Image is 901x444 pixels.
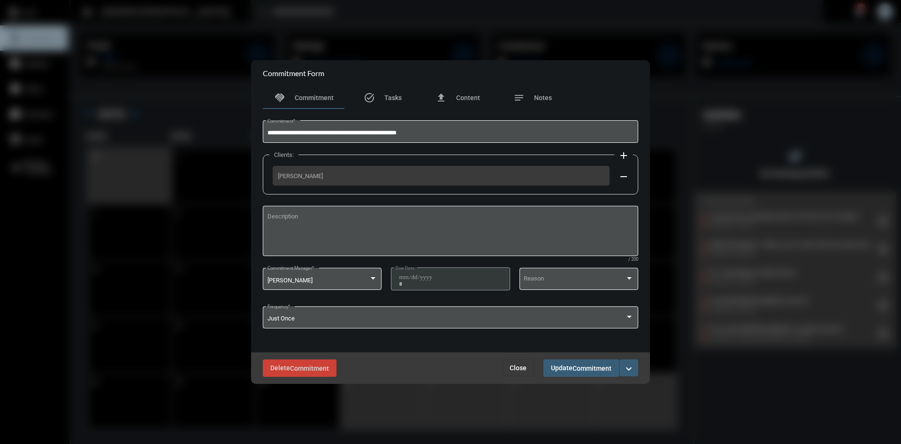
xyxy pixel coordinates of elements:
[263,359,336,377] button: DeleteCommitment
[435,92,447,103] mat-icon: file_upload
[618,171,629,182] mat-icon: remove
[278,172,604,179] span: [PERSON_NAME]
[623,363,634,374] mat-icon: expand_more
[551,364,611,372] span: Update
[269,151,298,158] label: Clients:
[290,365,329,372] span: Commitment
[543,359,619,377] button: UpdateCommitment
[618,150,629,161] mat-icon: add
[510,364,527,372] span: Close
[628,257,638,262] mat-hint: / 200
[267,315,295,322] span: Just Once
[456,94,480,101] span: Content
[295,94,334,101] span: Commitment
[267,277,313,284] span: [PERSON_NAME]
[263,69,324,78] h2: Commitment Form
[513,92,525,103] mat-icon: notes
[534,94,552,101] span: Notes
[502,359,534,376] button: Close
[364,92,375,103] mat-icon: task_alt
[270,364,329,372] span: Delete
[573,365,611,372] span: Commitment
[274,92,285,103] mat-icon: handshake
[384,94,402,101] span: Tasks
